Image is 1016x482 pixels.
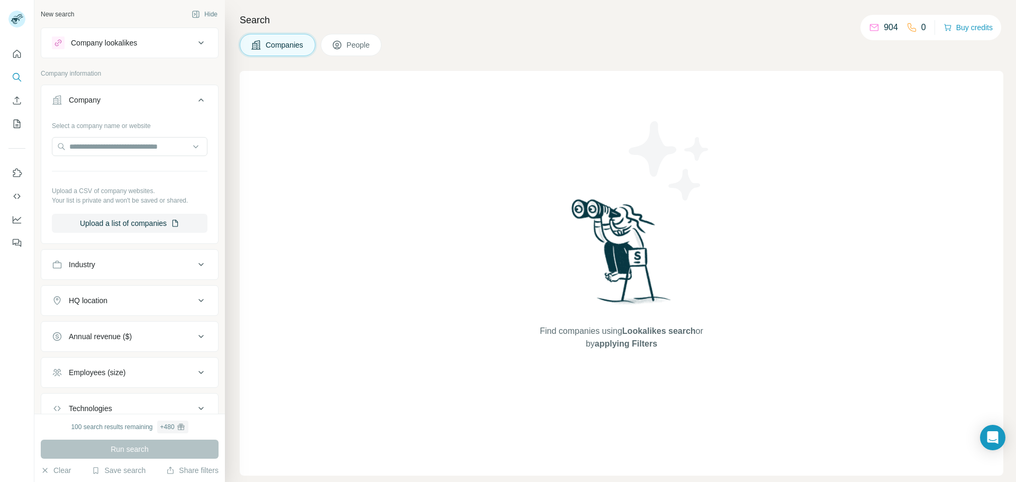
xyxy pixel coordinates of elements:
button: Use Surfe API [8,187,25,206]
button: Employees (size) [41,360,218,385]
span: Lookalikes search [622,326,696,335]
span: Companies [266,40,304,50]
div: + 480 [160,422,175,432]
div: Company [69,95,101,105]
button: My lists [8,114,25,133]
button: Share filters [166,465,219,476]
button: HQ location [41,288,218,313]
button: Clear [41,465,71,476]
button: Dashboard [8,210,25,229]
button: Save search [92,465,146,476]
span: People [347,40,371,50]
button: Hide [184,6,225,22]
button: Quick start [8,44,25,63]
button: Buy credits [944,20,993,35]
h4: Search [240,13,1003,28]
button: Enrich CSV [8,91,25,110]
span: Find companies using or by [537,325,706,350]
div: 100 search results remaining [71,421,188,433]
button: Technologies [41,396,218,421]
button: Upload a list of companies [52,214,207,233]
div: Industry [69,259,95,270]
p: Company information [41,69,219,78]
img: Surfe Illustration - Stars [622,113,717,208]
button: Feedback [8,233,25,252]
div: Annual revenue ($) [69,331,132,342]
p: 0 [921,21,926,34]
div: Technologies [69,403,112,414]
button: Company lookalikes [41,30,218,56]
button: Industry [41,252,218,277]
div: Select a company name or website [52,117,207,131]
img: Surfe Illustration - Woman searching with binoculars [567,196,677,314]
div: Employees (size) [69,367,125,378]
div: New search [41,10,74,19]
div: Company lookalikes [71,38,137,48]
button: Annual revenue ($) [41,324,218,349]
button: Use Surfe on LinkedIn [8,163,25,183]
div: Open Intercom Messenger [980,425,1005,450]
div: HQ location [69,295,107,306]
p: 904 [884,21,898,34]
p: Your list is private and won't be saved or shared. [52,196,207,205]
img: Avatar [8,11,25,28]
span: applying Filters [595,339,657,348]
button: Company [41,87,218,117]
button: Search [8,68,25,87]
p: Upload a CSV of company websites. [52,186,207,196]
